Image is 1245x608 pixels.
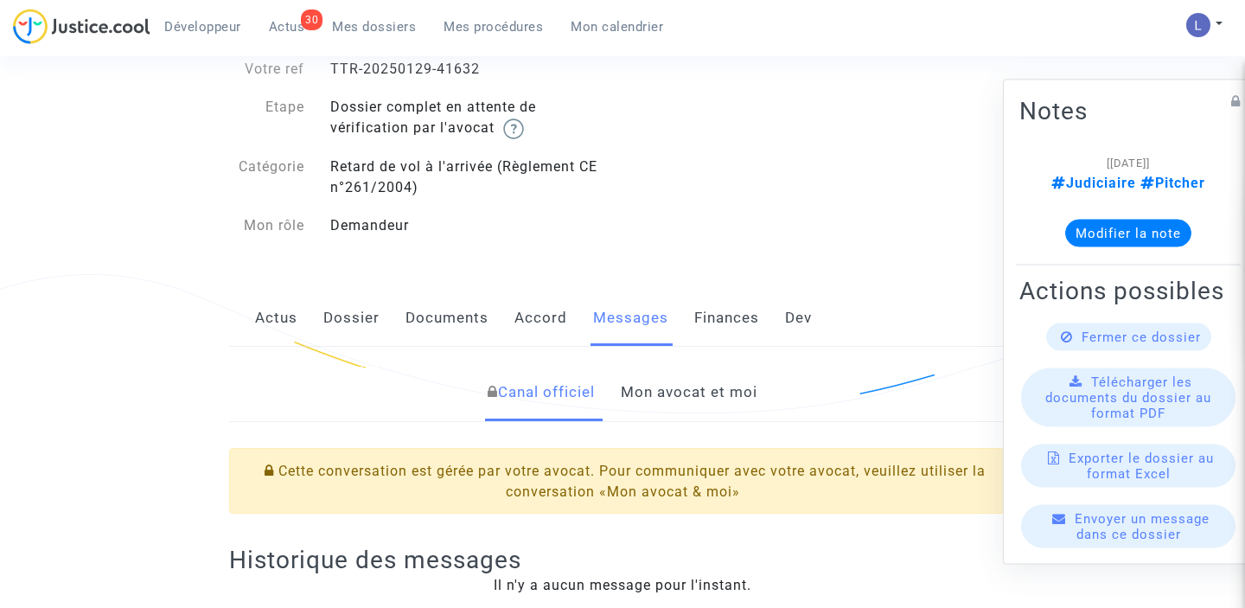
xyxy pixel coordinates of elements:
img: help.svg [503,118,524,139]
a: Développeur [150,14,255,40]
span: Fermer ce dossier [1082,329,1201,344]
span: Envoyer un message dans ce dossier [1075,510,1210,541]
span: Mes procédures [444,19,543,35]
a: Documents [405,290,488,347]
div: Dossier complet en attente de vérification par l'avocat [317,97,622,139]
a: Accord [514,290,567,347]
a: Canal officiel [488,364,595,421]
img: jc-logo.svg [13,9,150,44]
div: TTR-20250129-41632 [317,59,622,80]
div: Catégorie [216,157,318,198]
div: Etape [216,97,318,139]
div: 30 [301,10,322,30]
span: [[DATE]] [1107,156,1150,169]
a: Finances [694,290,759,347]
h2: Historique des messages [229,545,1017,575]
span: Télécharger les documents du dossier au format PDF [1045,374,1211,420]
button: Modifier la note [1065,219,1191,246]
a: Dev [785,290,812,347]
div: Mon rôle [216,215,318,236]
div: Votre ref [216,59,318,80]
a: Actus [255,290,297,347]
a: Mon calendrier [557,14,677,40]
a: Mes procédures [430,14,557,40]
a: Messages [593,290,668,347]
span: Actus [269,19,305,35]
h2: Notes [1019,95,1237,125]
span: Judiciaire [1051,174,1136,190]
a: Mes dossiers [318,14,430,40]
img: AATXAJzI13CaqkJmx-MOQUbNyDE09GJ9dorwRvFSQZdH=s96-c [1186,13,1210,37]
span: Exporter le dossier au format Excel [1069,450,1214,481]
a: Mon avocat et moi [621,364,757,421]
div: Il n'y a aucun message pour l'instant. [229,575,1017,596]
a: Dossier [323,290,380,347]
span: Pitcher [1136,174,1205,190]
span: Mon calendrier [571,19,663,35]
a: 30Actus [255,14,319,40]
div: Demandeur [317,215,622,236]
div: Retard de vol à l'arrivée (Règlement CE n°261/2004) [317,157,622,198]
span: Mes dossiers [332,19,416,35]
div: Cette conversation est gérée par votre avocat. Pour communiquer avec votre avocat, veuillez utili... [229,448,1017,514]
h2: Actions possibles [1019,275,1237,305]
span: Développeur [164,19,241,35]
